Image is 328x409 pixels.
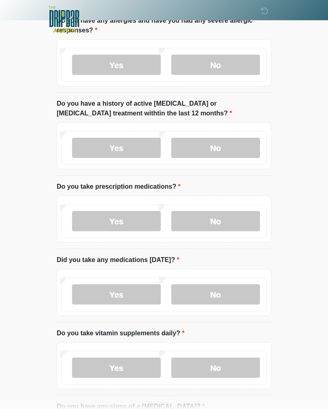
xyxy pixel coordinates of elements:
label: No [171,55,260,75]
label: No [171,211,260,231]
label: No [171,284,260,305]
label: Yes [72,55,161,75]
label: Yes [72,284,161,305]
label: Yes [72,138,161,158]
label: Did you take any medications [DATE]? [57,255,179,265]
label: Do you have a history of active [MEDICAL_DATA] or [MEDICAL_DATA] treatment withtin the last 12 mo... [57,99,271,118]
label: No [171,358,260,378]
label: Do you take vitamin supplements daily? [57,328,185,338]
label: Yes [72,358,161,378]
img: The DRIPBaR - Austin The Domain Logo [49,6,79,32]
label: Yes [72,211,161,231]
label: No [171,138,260,158]
label: Do you take prescription medications? [57,182,181,192]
